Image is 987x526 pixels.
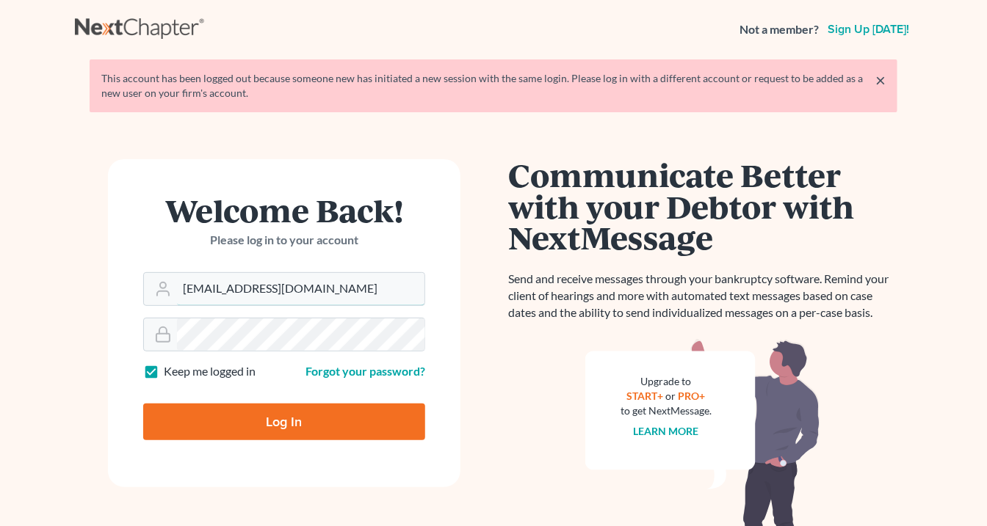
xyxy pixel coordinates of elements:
[143,403,425,440] input: Log In
[740,21,819,38] strong: Not a member?
[825,23,912,35] a: Sign up [DATE]!
[634,425,699,437] a: Learn more
[177,273,424,305] input: Email Address
[621,374,712,389] div: Upgrade to
[164,363,256,380] label: Keep me logged in
[143,232,425,249] p: Please log in to your account
[627,390,664,402] a: START+
[875,71,886,89] a: ×
[508,271,897,321] p: Send and receive messages through your bankruptcy software. Remind your client of hearings and mo...
[143,194,425,226] h1: Welcome Back!
[508,159,897,253] h1: Communicate Better with your Debtor with NextMessage
[305,364,425,378] a: Forgot your password?
[666,390,676,402] span: or
[101,71,886,101] div: This account has been logged out because someone new has initiated a new session with the same lo...
[679,390,706,402] a: PRO+
[621,403,712,418] div: to get NextMessage.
